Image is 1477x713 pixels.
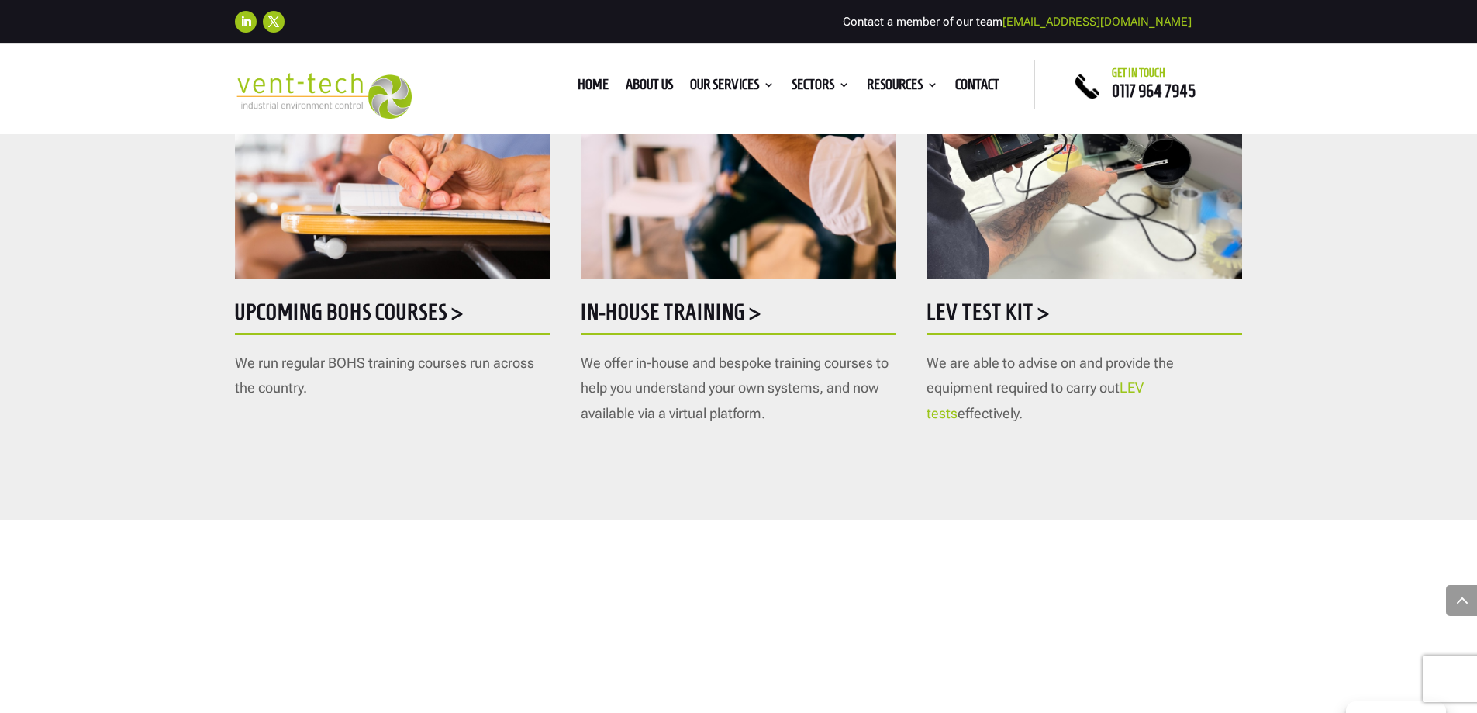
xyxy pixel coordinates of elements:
a: Follow on X [263,11,285,33]
span: We are able to advise on and provide the equipment required to carry out effectively. [927,355,1174,421]
a: About us [626,79,673,96]
span: Contact a member of our team [843,15,1192,29]
a: LEV tests [927,379,1144,421]
h5: In-house training > [581,301,896,331]
h5: Upcoming BOHS courses > [235,301,550,331]
a: Contact [955,79,999,96]
p: We run regular BOHS training courses run across the country. [235,351,550,401]
a: 0117 964 7945 [1112,81,1196,100]
a: [EMAIL_ADDRESS][DOMAIN_NAME] [1002,15,1192,29]
a: Follow on LinkedIn [235,11,257,33]
a: Resources [867,79,938,96]
a: Home [578,79,609,96]
h5: LEV Test Kit > [927,301,1242,331]
a: Our Services [690,79,775,96]
span: Get in touch [1112,67,1165,79]
a: Sectors [792,79,850,96]
img: 2023-09-27T08_35_16.549ZVENT-TECH---Clear-background [235,73,412,119]
span: We offer in-house and bespoke training courses to help you understand your own systems, and now a... [581,355,889,421]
